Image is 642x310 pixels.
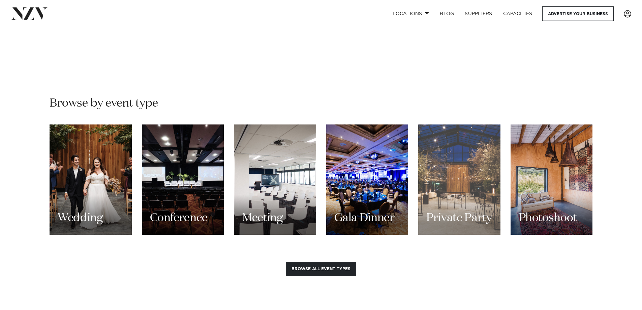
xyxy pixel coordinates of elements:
a: Conference Conference [142,124,224,235]
a: Advertise your business [542,6,614,21]
a: Locations [387,6,434,21]
a: Wedding Wedding [50,124,132,235]
h3: Conference [150,210,208,226]
button: Browse all event types [286,262,356,276]
h3: Gala Dinner [334,210,395,226]
h3: Photoshoot [519,210,577,226]
a: Gala Dinner Gala Dinner [326,124,408,235]
h2: Browse by event type [50,96,592,111]
img: nzv-logo.png [11,7,48,20]
a: Private Party Private Party [418,124,500,235]
a: BLOG [434,6,459,21]
a: SUPPLIERS [459,6,497,21]
h3: Wedding [58,210,103,226]
a: Capacities [498,6,538,21]
a: Meeting Meeting [234,124,316,235]
a: Photoshoot Photoshoot [511,124,593,235]
h3: Private Party [426,210,492,226]
h3: Meeting [242,210,283,226]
